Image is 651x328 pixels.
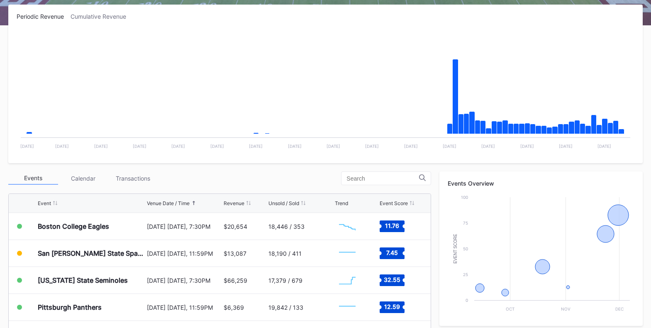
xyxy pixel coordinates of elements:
[38,276,128,284] div: [US_STATE] State Seminoles
[385,222,399,229] text: 11.76
[133,144,146,149] text: [DATE]
[380,200,408,206] div: Event Score
[463,272,468,277] text: 25
[17,30,634,155] svg: Chart title
[38,200,51,206] div: Event
[346,175,419,182] input: Search
[463,246,468,251] text: 50
[38,222,109,230] div: Boston College Eagles
[249,144,263,149] text: [DATE]
[171,144,185,149] text: [DATE]
[616,306,624,311] text: Dec
[224,277,247,284] div: $66,259
[38,249,145,257] div: San [PERSON_NAME] State Spartans
[224,250,246,257] div: $13,087
[268,277,302,284] div: 17,379 / 679
[147,277,222,284] div: [DATE] [DATE], 7:30PM
[335,200,348,206] div: Trend
[481,144,495,149] text: [DATE]
[58,172,108,185] div: Calendar
[466,298,468,303] text: 0
[597,144,611,149] text: [DATE]
[463,220,468,225] text: 75
[8,172,58,185] div: Events
[386,249,398,256] text: 7.45
[448,180,634,187] div: Events Overview
[288,144,302,149] text: [DATE]
[384,276,400,283] text: 32.55
[268,250,302,257] div: 18,190 / 411
[506,306,515,311] text: Oct
[71,13,133,20] div: Cumulative Revenue
[268,304,303,311] div: 19,842 / 133
[404,144,418,149] text: [DATE]
[224,200,244,206] div: Revenue
[210,144,224,149] text: [DATE]
[224,304,244,311] div: $6,369
[147,304,222,311] div: [DATE] [DATE], 11:59PM
[365,144,379,149] text: [DATE]
[147,250,222,257] div: [DATE] [DATE], 11:59PM
[561,306,571,311] text: Nov
[335,243,360,264] svg: Chart title
[17,13,71,20] div: Periodic Revenue
[443,144,456,149] text: [DATE]
[453,234,458,264] text: Event Score
[335,297,360,318] svg: Chart title
[224,223,247,230] div: $20,654
[268,223,305,230] div: 18,446 / 353
[461,195,468,200] text: 100
[147,200,190,206] div: Venue Date / Time
[448,193,634,318] svg: Chart title
[108,172,158,185] div: Transactions
[268,200,299,206] div: Unsold / Sold
[94,144,108,149] text: [DATE]
[327,144,340,149] text: [DATE]
[20,144,34,149] text: [DATE]
[55,144,69,149] text: [DATE]
[147,223,222,230] div: [DATE] [DATE], 7:30PM
[335,270,360,291] svg: Chart title
[335,216,360,237] svg: Chart title
[520,144,534,149] text: [DATE]
[384,303,400,310] text: 12.59
[559,144,573,149] text: [DATE]
[38,303,102,311] div: Pittsburgh Panthers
